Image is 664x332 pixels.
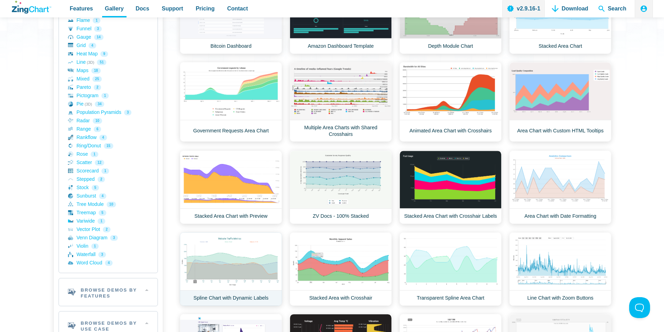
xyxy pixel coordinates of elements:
[399,232,502,306] a: Transparent Spline Area Chart
[105,4,124,13] span: Gallery
[509,62,611,142] a: Area Chart with Custom HTML Tooltips
[399,150,502,224] a: Stacked Area Chart with Crosshair Labels
[162,4,183,13] span: Support
[290,232,392,306] a: Stacked Area with Crosshair
[70,4,93,13] span: Features
[629,297,650,318] iframe: Toggle Customer Support
[509,232,611,306] a: Line Chart with Zoom Buttons
[399,62,502,142] a: Animated Area Chart with Crosshairs
[180,150,282,224] a: Stacked Area Chart with Preview
[59,278,158,306] h2: Browse Demos By Features
[180,62,282,142] a: Government Requests Area Chart
[12,1,51,14] a: ZingChart Logo. Click to return to the homepage
[290,62,392,142] a: Multiple Area Charts with Shared Crosshairs
[509,150,611,224] a: Area Chart with Date Formatting
[180,232,282,306] a: Spline Chart with Dynamic Labels
[290,150,392,224] a: ZV Docs - 100% Stacked
[136,4,149,13] span: Docs
[227,4,248,13] span: Contact
[196,4,214,13] span: Pricing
